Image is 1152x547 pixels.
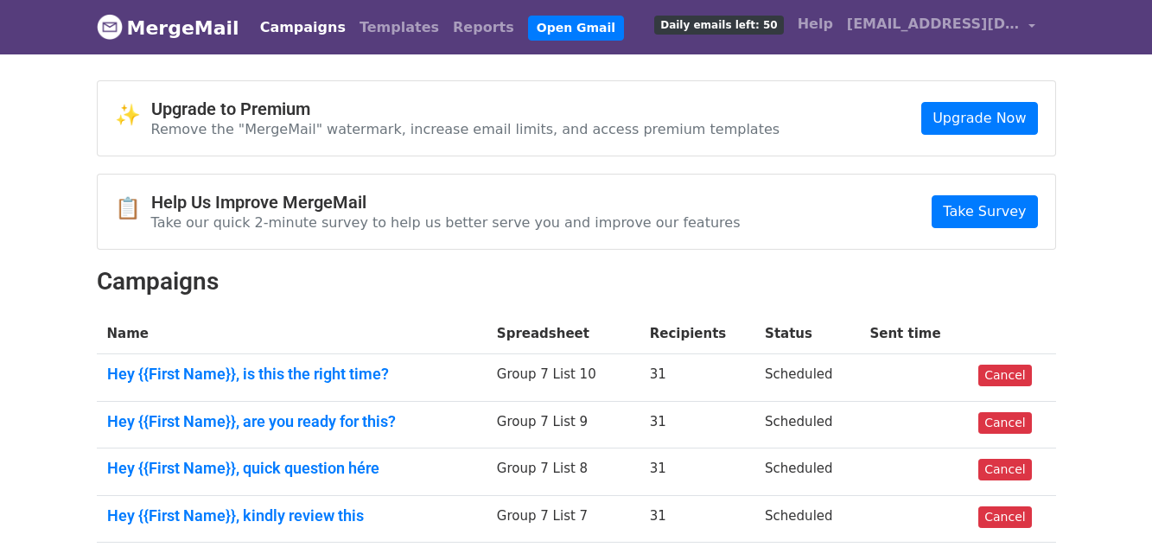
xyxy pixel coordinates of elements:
td: Group 7 List 9 [487,401,640,448]
th: Name [97,314,487,354]
span: ✨ [115,103,151,128]
a: Cancel [978,365,1031,386]
a: Upgrade Now [921,102,1037,135]
td: Group 7 List 7 [487,495,640,543]
td: 31 [640,354,754,402]
td: Group 7 List 8 [487,448,640,496]
th: Recipients [640,314,754,354]
p: Take our quick 2-minute survey to help us better serve you and improve our features [151,213,741,232]
a: ​Hey {{First Name}}, quick question hére [107,459,476,478]
a: Cancel [978,506,1031,528]
a: Templates [353,10,446,45]
a: Take Survey [932,195,1037,228]
h4: Help Us Improve MergeMail [151,192,741,213]
td: Scheduled [754,448,859,496]
th: Status [754,314,859,354]
img: MergeMail logo [97,14,123,40]
a: Open Gmail [528,16,624,41]
td: Group 7 List 10 [487,354,640,402]
a: MergeMail [97,10,239,46]
th: Spreadsheet [487,314,640,354]
td: Scheduled [754,495,859,543]
span: Daily emails left: 50 [654,16,783,35]
p: Remove the "MergeMail" watermark, increase email limits, and access premium templates [151,120,780,138]
h4: Upgrade to Premium [151,99,780,119]
a: ​Hey {{First Name}}, is this the right time? [107,365,476,384]
h2: Campaigns [97,267,1056,296]
td: Scheduled [754,401,859,448]
a: Campaigns [253,10,353,45]
span: 📋 [115,196,151,221]
span: [EMAIL_ADDRESS][DOMAIN_NAME] [847,14,1020,35]
a: Cancel [978,412,1031,434]
a: ​Hey {{First Name}}, kindly review this [107,506,476,525]
th: Sent time [859,314,968,354]
a: Help [791,7,840,41]
td: 31 [640,495,754,543]
td: 31 [640,401,754,448]
a: Daily emails left: 50 [647,7,790,41]
a: Reports [446,10,521,45]
td: 31 [640,448,754,496]
a: Cancel [978,459,1031,480]
a: [EMAIL_ADDRESS][DOMAIN_NAME] [840,7,1042,48]
td: Scheduled [754,354,859,402]
a: ​Hey {{First Name}}, are you ready for this? [107,412,476,431]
